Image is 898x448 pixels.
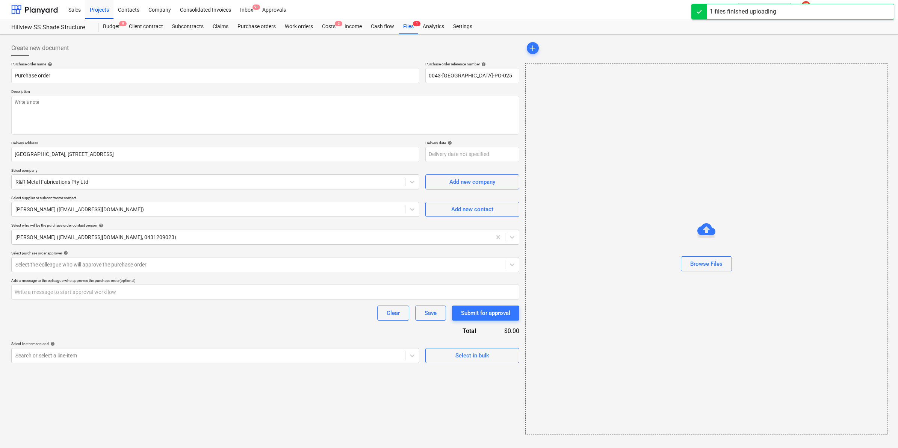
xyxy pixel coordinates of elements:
[422,327,488,335] div: Total
[425,68,519,83] input: Order number
[340,19,366,34] a: Income
[480,62,486,67] span: help
[446,141,452,145] span: help
[425,174,519,189] button: Add new company
[317,19,340,34] div: Costs
[335,21,342,26] span: 2
[97,223,103,228] span: help
[252,5,260,10] span: 9+
[49,342,55,346] span: help
[425,348,519,363] button: Select in bulk
[11,223,519,228] div: Select who will be the purchase order contact person
[11,341,419,346] div: Select line-items to add
[425,141,519,145] div: Delivery date
[46,62,52,67] span: help
[11,68,419,83] input: Document name
[425,202,519,217] button: Add new contact
[208,19,233,34] a: Claims
[425,308,437,318] div: Save
[11,62,419,67] div: Purchase order name
[710,7,776,16] div: 1 files finished uploading
[488,327,520,335] div: $0.00
[449,19,477,34] a: Settings
[387,308,400,318] div: Clear
[690,259,723,269] div: Browse Files
[413,21,420,26] span: 1
[418,19,449,34] a: Analytics
[11,89,519,95] p: Description
[11,251,519,256] div: Select purchase order approver
[62,251,68,255] span: help
[11,141,419,147] p: Delivery address
[528,44,537,53] span: add
[11,24,89,32] div: Hillview SS Shade Structure
[455,351,489,360] div: Select in bulk
[119,21,127,26] span: 9
[11,285,519,300] input: Write a message to start approval workflow
[11,168,419,174] p: Select company
[461,308,510,318] div: Submit for approval
[11,278,519,283] div: Add a message to the colleague who approves the purchase order (optional)
[280,19,317,34] a: Work orders
[415,306,446,321] button: Save
[425,147,519,162] input: Delivery date not specified
[451,204,493,214] div: Add new contact
[681,256,732,271] button: Browse Files
[168,19,208,34] a: Subcontracts
[98,19,124,34] div: Budget
[399,19,418,34] a: Files1
[399,19,418,34] div: Files
[366,19,399,34] a: Cash flow
[11,147,419,162] input: Delivery address
[525,63,887,434] div: Browse Files
[449,177,495,187] div: Add new company
[124,19,168,34] a: Client contract
[377,306,409,321] button: Clear
[452,306,519,321] button: Submit for approval
[317,19,340,34] a: Costs2
[11,195,419,202] p: Select supplier or subcontractor contact
[233,19,280,34] a: Purchase orders
[98,19,124,34] a: Budget9
[11,44,69,53] span: Create new document
[425,62,519,67] div: Purchase order reference number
